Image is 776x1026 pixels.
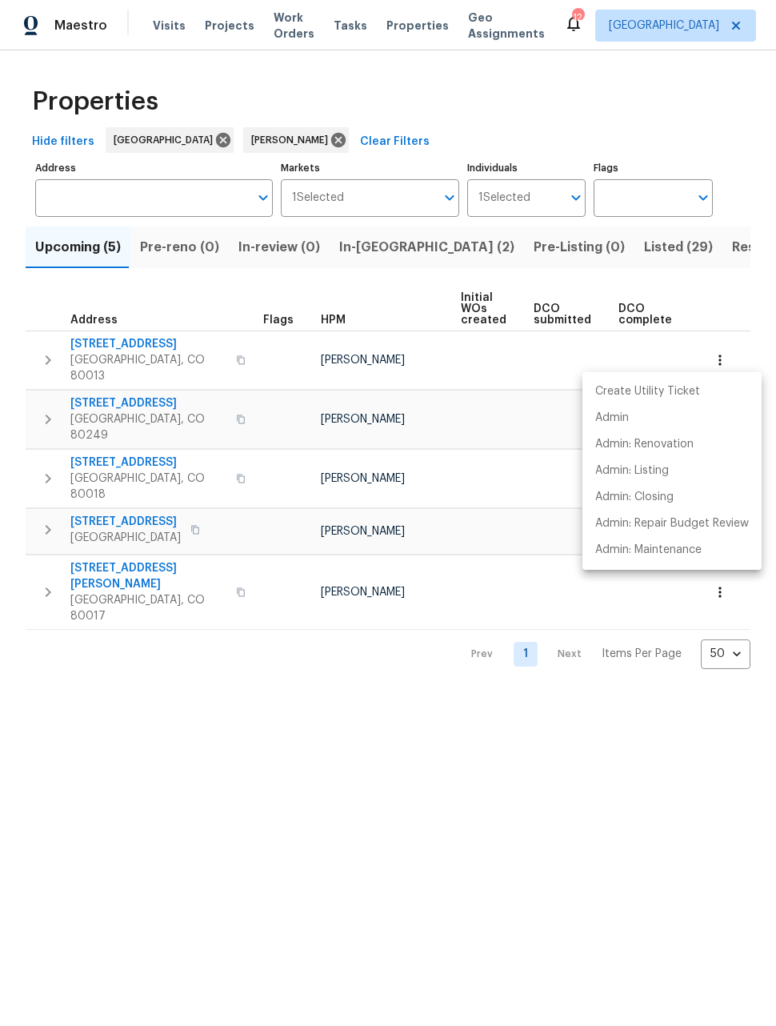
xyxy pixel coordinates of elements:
p: Admin: Repair Budget Review [595,515,749,532]
p: Admin [595,410,629,427]
p: Admin: Renovation [595,436,694,453]
p: Create Utility Ticket [595,383,700,400]
p: Admin: Maintenance [595,542,702,559]
p: Admin: Listing [595,463,669,479]
p: Admin: Closing [595,489,674,506]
